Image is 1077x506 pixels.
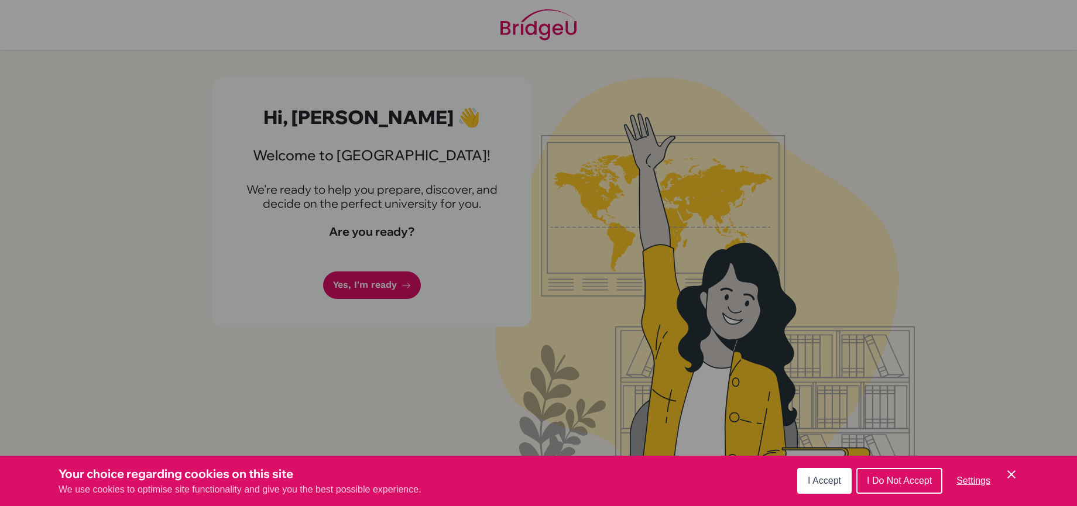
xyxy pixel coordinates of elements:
[867,476,932,486] span: I Do Not Accept
[59,465,421,483] h3: Your choice regarding cookies on this site
[797,468,852,494] button: I Accept
[59,483,421,497] p: We use cookies to optimise site functionality and give you the best possible experience.
[956,476,990,486] span: Settings
[808,476,841,486] span: I Accept
[1004,467,1018,481] button: Save and close
[856,468,942,494] button: I Do Not Accept
[947,469,1000,493] button: Settings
